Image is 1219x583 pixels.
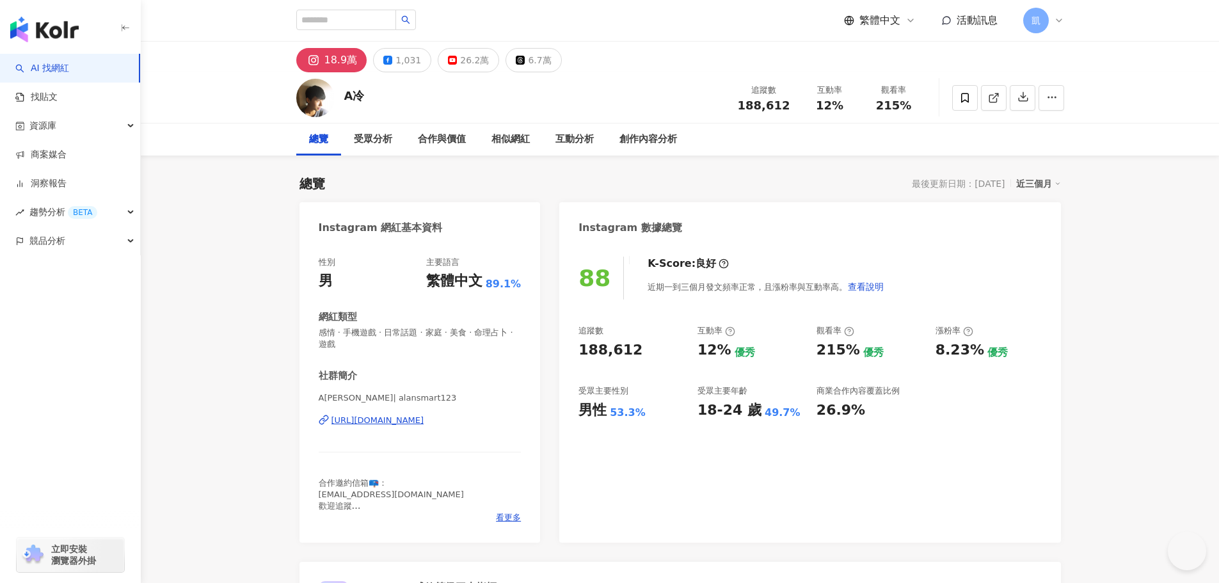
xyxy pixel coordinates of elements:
[29,198,97,227] span: 趨勢分析
[936,340,984,360] div: 8.23%
[460,51,489,69] div: 26.2萬
[817,385,900,397] div: 商業合作內容覆蓋比例
[578,340,642,360] div: 188,612
[354,132,392,147] div: 受眾分析
[296,79,335,117] img: KOL Avatar
[876,99,912,112] span: 215%
[859,13,900,28] span: 繁體中文
[578,401,607,420] div: 男性
[697,340,731,360] div: 12%
[15,208,24,217] span: rise
[816,99,843,112] span: 12%
[957,14,998,26] span: 活動訊息
[438,48,499,72] button: 26.2萬
[863,346,884,360] div: 優秀
[912,179,1005,189] div: 最後更新日期：[DATE]
[697,325,735,337] div: 互動率
[319,257,335,268] div: 性別
[578,325,603,337] div: 追蹤數
[847,274,884,299] button: 查看說明
[506,48,561,72] button: 6.7萬
[987,346,1008,360] div: 優秀
[15,62,69,75] a: searchAI 找網紅
[319,392,522,404] span: A[PERSON_NAME]| alansmart123
[738,99,790,112] span: 188,612
[20,545,45,565] img: chrome extension
[817,325,854,337] div: 觀看率
[10,17,79,42] img: logo
[817,340,860,360] div: 215%
[765,406,801,420] div: 49.7%
[578,265,610,291] div: 88
[51,543,96,566] span: 立即安裝 瀏覽器外掛
[426,257,459,268] div: 主要語言
[418,132,466,147] div: 合作與價值
[648,257,729,271] div: K-Score :
[870,84,918,97] div: 觀看率
[528,51,551,69] div: 6.7萬
[648,274,884,299] div: 近期一到三個月發文頻率正常，且漲粉率與互動率高。
[319,271,333,291] div: 男
[486,277,522,291] span: 89.1%
[735,346,755,360] div: 優秀
[15,91,58,104] a: 找貼文
[319,310,357,324] div: 網紅類型
[401,15,410,24] span: search
[619,132,677,147] div: 創作內容分析
[491,132,530,147] div: 相似網紅
[848,282,884,292] span: 查看說明
[319,369,357,383] div: 社群簡介
[817,401,865,420] div: 26.9%
[15,148,67,161] a: 商案媒合
[578,385,628,397] div: 受眾主要性別
[324,51,358,69] div: 18.9萬
[319,221,443,235] div: Instagram 網紅基本資料
[936,325,973,337] div: 漲粉率
[696,257,716,271] div: 良好
[319,327,522,350] span: 感情 · 手機遊戲 · 日常話題 · 家庭 · 美食 · 命理占卜 · 遊戲
[68,206,97,219] div: BETA
[1032,13,1040,28] span: 凱
[578,221,682,235] div: Instagram 數據總覽
[806,84,854,97] div: 互動率
[29,111,56,140] span: 資源庫
[29,227,65,255] span: 競品分析
[610,406,646,420] div: 53.3%
[395,51,421,69] div: 1,031
[373,48,431,72] button: 1,031
[738,84,790,97] div: 追蹤數
[17,538,124,572] a: chrome extension立即安裝 瀏覽器外掛
[15,177,67,190] a: 洞察報告
[309,132,328,147] div: 總覽
[555,132,594,147] div: 互動分析
[331,415,424,426] div: [URL][DOMAIN_NAME]
[344,88,365,104] div: A冷
[1016,175,1061,192] div: 近三個月
[426,271,482,291] div: 繁體中文
[1168,532,1206,570] iframe: Help Scout Beacon - Open
[299,175,325,193] div: 總覽
[697,401,761,420] div: 18-24 歲
[319,478,464,523] span: 合作邀約信箱📪： [EMAIL_ADDRESS][DOMAIN_NAME] 歡迎追蹤 ⬇️⬇️⬇️
[496,512,521,523] span: 看更多
[319,415,522,426] a: [URL][DOMAIN_NAME]
[296,48,367,72] button: 18.9萬
[697,385,747,397] div: 受眾主要年齡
